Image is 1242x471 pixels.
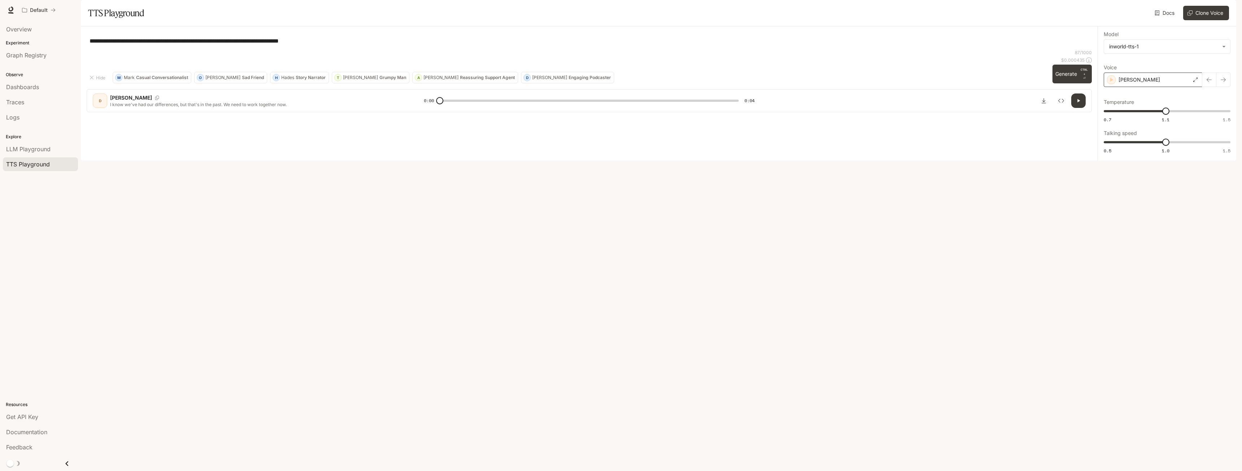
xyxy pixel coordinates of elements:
p: Temperature [1104,100,1134,105]
div: T [335,72,341,83]
button: MMarkCasual Conversationalist [113,72,191,83]
span: 1.5 [1223,148,1230,154]
p: Mark [124,75,135,80]
p: CTRL + [1080,67,1089,76]
p: 87 / 1000 [1075,49,1092,56]
p: [PERSON_NAME] [205,75,240,80]
button: Download audio [1037,93,1051,108]
p: Voice [1104,65,1117,70]
div: A [415,72,422,83]
p: Default [30,7,48,13]
button: O[PERSON_NAME]Sad Friend [194,72,267,83]
span: 0:00 [424,97,434,104]
button: HHadesStory Narrator [270,72,329,83]
span: 1.0 [1162,148,1169,154]
button: D[PERSON_NAME]Engaging Podcaster [521,72,614,83]
p: Model [1104,32,1119,37]
p: [PERSON_NAME] [343,75,378,80]
button: Copy Voice ID [152,96,162,100]
p: [PERSON_NAME] [1119,76,1160,83]
div: D [94,95,106,106]
button: Inspect [1054,93,1068,108]
button: A[PERSON_NAME]Reassuring Support Agent [412,72,518,83]
p: Hades [281,75,294,80]
button: T[PERSON_NAME]Grumpy Man [332,72,409,83]
button: Hide [87,72,110,83]
p: $ 0.000435 [1061,57,1085,63]
button: All workspaces [19,3,59,17]
p: [PERSON_NAME] [424,75,459,80]
p: Engaging Podcaster [569,75,611,80]
span: 1.5 [1223,117,1230,123]
p: Talking speed [1104,131,1137,136]
span: 0:04 [744,97,755,104]
p: [PERSON_NAME] [110,94,152,101]
div: M [116,72,122,83]
div: H [273,72,279,83]
button: GenerateCTRL +⏎ [1052,65,1092,83]
span: 1.1 [1162,117,1169,123]
div: O [197,72,204,83]
p: I know we've had our differences, but that's in the past. We need to work together now. [110,101,407,108]
p: Sad Friend [242,75,264,80]
h1: TTS Playground [88,6,144,20]
p: Casual Conversationalist [136,75,188,80]
p: Story Narrator [296,75,326,80]
p: Reassuring Support Agent [460,75,515,80]
p: ⏎ [1080,67,1089,80]
div: inworld-tts-1 [1104,40,1230,53]
div: D [524,72,530,83]
p: [PERSON_NAME] [532,75,567,80]
button: Clone Voice [1183,6,1229,20]
span: 0.7 [1104,117,1111,123]
a: Docs [1153,6,1177,20]
div: inworld-tts-1 [1109,43,1219,50]
span: 0.5 [1104,148,1111,154]
p: Grumpy Man [379,75,406,80]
